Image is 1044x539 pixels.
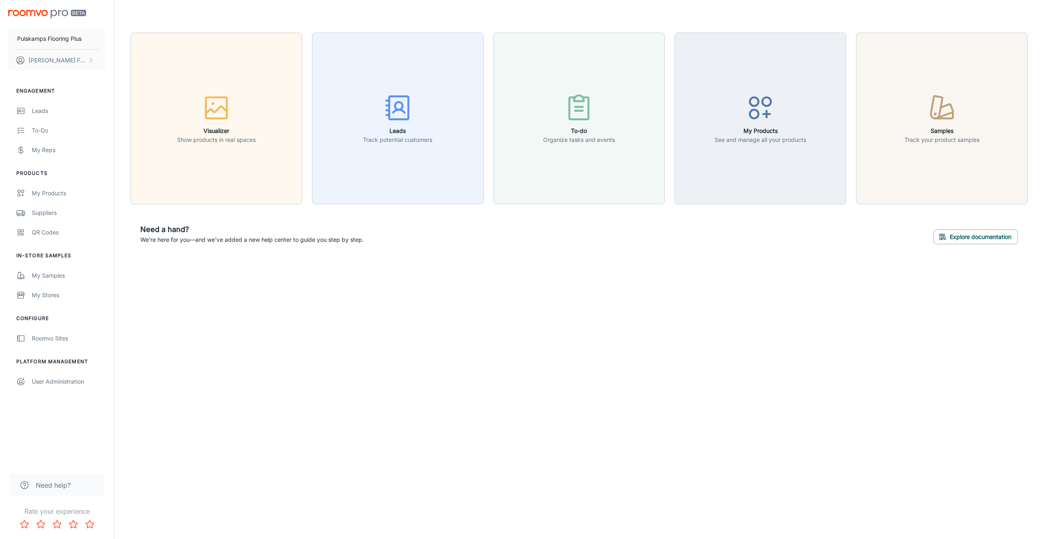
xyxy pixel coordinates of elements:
[177,126,256,135] h6: Visualizer
[29,56,86,65] p: [PERSON_NAME] Fayette
[675,33,846,204] button: My ProductsSee and manage all your products
[714,135,806,144] p: See and manage all your products
[543,126,615,135] h6: To-do
[32,189,106,198] div: My Products
[543,135,615,144] p: Organize tasks and events
[8,28,106,49] button: Pulskamps Flooring Plus
[130,33,302,204] button: VisualizerShow products in real spaces
[714,126,806,135] h6: My Products
[32,106,106,115] div: Leads
[140,235,364,244] p: We're here for you—and we've added a new help center to guide you step by step.
[32,228,106,237] div: QR Codes
[32,271,106,280] div: My Samples
[312,114,484,122] a: LeadsTrack potential customers
[905,126,980,135] h6: Samples
[32,208,106,217] div: Suppliers
[32,146,106,155] div: My Reps
[493,33,665,204] button: To-doOrganize tasks and events
[856,33,1028,204] button: SamplesTrack your product samples
[8,50,106,71] button: [PERSON_NAME] Fayette
[933,232,1018,240] a: Explore documentation
[675,114,846,122] a: My ProductsSee and manage all your products
[856,114,1028,122] a: SamplesTrack your product samples
[177,135,256,144] p: Show products in real spaces
[363,135,432,144] p: Track potential customers
[933,230,1018,244] button: Explore documentation
[363,126,432,135] h6: Leads
[17,34,82,43] p: Pulskamps Flooring Plus
[905,135,980,144] p: Track your product samples
[312,33,484,204] button: LeadsTrack potential customers
[140,224,364,235] h6: Need a hand?
[32,126,106,135] div: To-do
[493,114,665,122] a: To-doOrganize tasks and events
[8,10,86,18] img: Roomvo PRO Beta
